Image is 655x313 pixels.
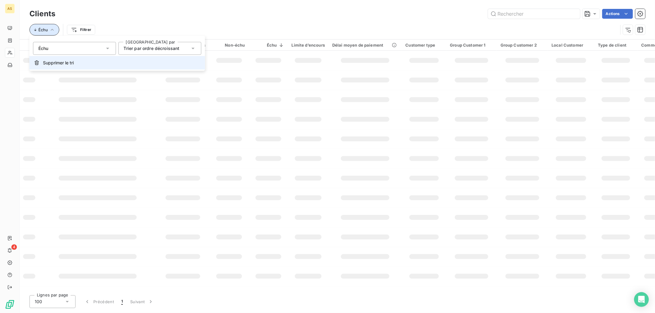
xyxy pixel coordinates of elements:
span: 4 [11,244,17,250]
button: Précédent [80,295,118,308]
img: Logo LeanPay [5,300,15,309]
div: AS [5,4,15,13]
button: Échu [29,24,59,36]
div: Group Customer 1 [450,43,493,48]
div: Délai moyen de paiement [332,43,398,48]
button: 1 [118,295,127,308]
div: Limite d’encours [292,43,325,48]
input: Rechercher [488,9,580,19]
span: Supprimer le tri [43,60,74,66]
button: Actions [602,9,633,19]
div: Local Customer [552,43,591,48]
div: Échu [252,43,284,48]
button: Suivant [127,295,158,308]
h3: Clients [29,8,55,19]
button: Supprimer le tri [29,56,205,70]
div: Open Intercom Messenger [634,292,649,307]
button: Filtrer [67,25,95,35]
span: 100 [35,299,42,305]
div: Customer type [405,43,443,48]
span: 1 [121,299,123,305]
div: Type de client [598,43,634,48]
span: Trier par ordre décroissant [124,46,180,51]
span: Échu [38,27,48,32]
div: Group Customer 2 [501,43,544,48]
div: Non-échu [213,43,245,48]
span: Échu [38,45,49,52]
